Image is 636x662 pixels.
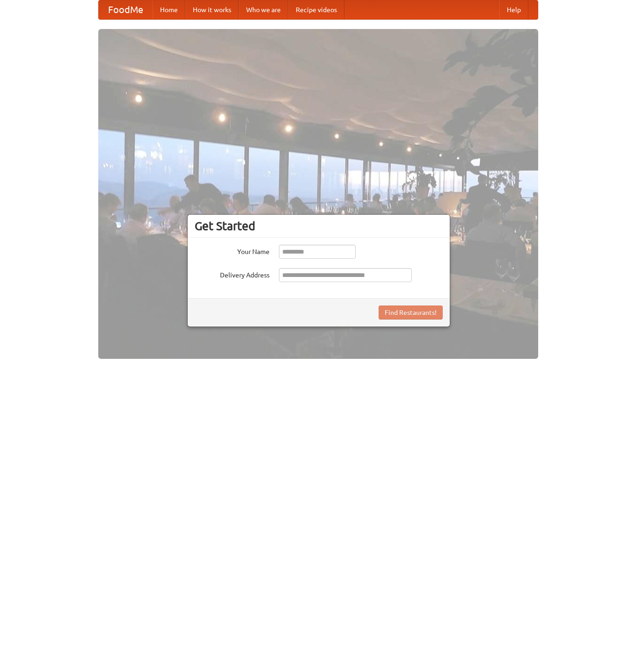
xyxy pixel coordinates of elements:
[99,0,153,19] a: FoodMe
[288,0,344,19] a: Recipe videos
[499,0,528,19] a: Help
[239,0,288,19] a: Who we are
[195,219,443,233] h3: Get Started
[185,0,239,19] a: How it works
[195,268,270,280] label: Delivery Address
[379,306,443,320] button: Find Restaurants!
[195,245,270,256] label: Your Name
[153,0,185,19] a: Home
